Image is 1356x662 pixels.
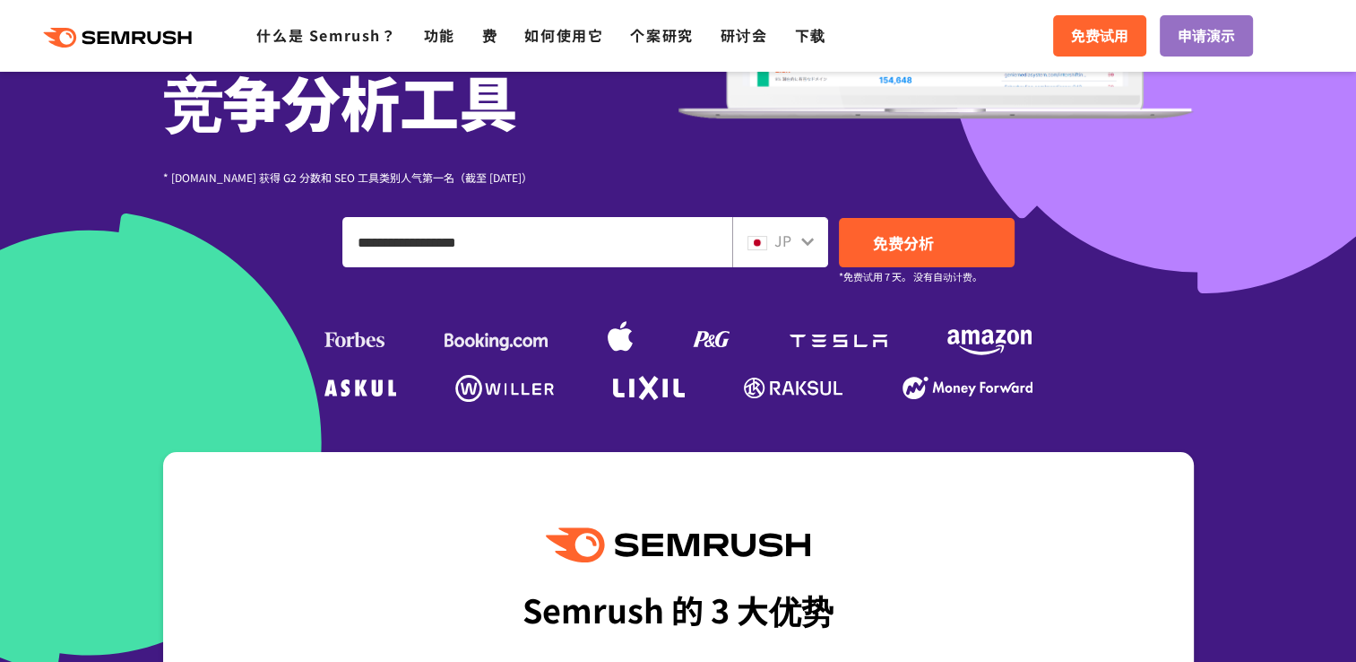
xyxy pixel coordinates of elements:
input: 输入您的域名、关键字或网址 [343,218,731,266]
div: Semrush 的 3 大优势 [523,576,833,642]
div: * [DOMAIN_NAME] 获得 G2 分数和 SEO 工具类别人气第一名（截至 [DATE]） [163,169,678,186]
a: 费 [482,24,498,46]
a: 功能 [424,24,455,46]
a: 免费分析 [839,218,1015,267]
span: 免费分析 [873,231,934,254]
a: 免费试用 [1053,15,1146,57]
a: 申请演示 [1160,15,1253,57]
a: 如何使用它 [524,24,603,46]
span: 免费试用 [1071,24,1128,48]
a: 个案研究 [630,24,693,46]
a: 研讨会 [721,24,768,46]
a: 下载 [795,24,826,46]
a: 什么是 Semrush？ [256,24,396,46]
span: 申请演示 [1178,24,1235,48]
img: 塞姆拉什 [546,527,809,562]
small: *免费试用 7 天。 没有自动计费。 [839,268,982,285]
span: JP [774,230,791,251]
